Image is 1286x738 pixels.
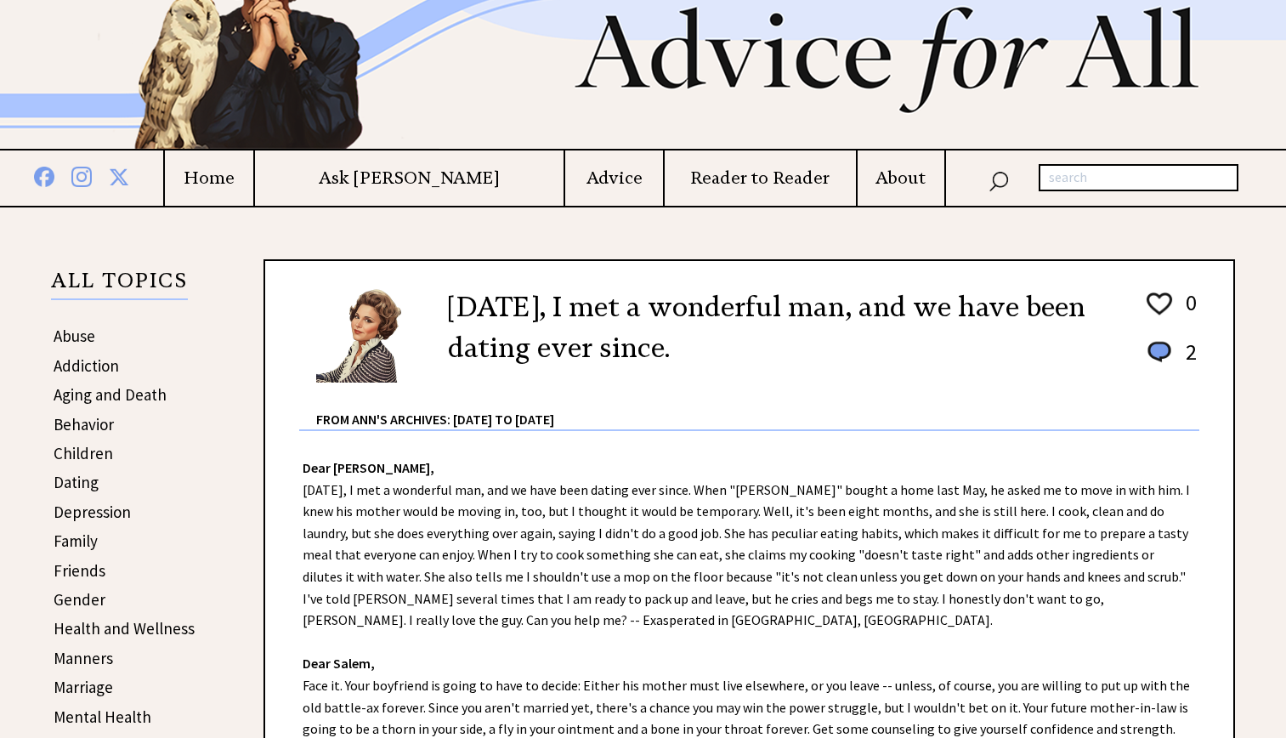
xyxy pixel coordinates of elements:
img: instagram%20blue.png [71,163,92,187]
strong: Dear [PERSON_NAME], [303,459,434,476]
a: Family [54,531,98,551]
a: Manners [54,648,113,668]
img: facebook%20blue.png [34,163,54,187]
input: search [1039,164,1238,191]
a: Aging and Death [54,384,167,405]
td: 2 [1177,338,1198,383]
a: Marriage [54,677,113,697]
img: x%20blue.png [109,164,129,187]
a: Mental Health [54,707,151,727]
p: ALL TOPICS [51,271,188,300]
a: Depression [54,502,131,522]
a: About [858,167,944,189]
img: Ann6%20v2%20small.png [316,287,422,383]
a: Behavior [54,414,114,434]
a: Advice [565,167,662,189]
a: Ask [PERSON_NAME] [255,167,564,189]
a: Dating [54,472,99,492]
a: Children [54,443,113,463]
a: Friends [54,560,105,581]
img: message_round%201.png [1144,338,1175,366]
td: 0 [1177,288,1198,336]
div: From Ann's Archives: [DATE] to [DATE] [316,384,1199,429]
a: Abuse [54,326,95,346]
img: search_nav.png [989,167,1009,192]
a: Reader to Reader [665,167,856,189]
a: Addiction [54,355,119,376]
strong: Dear Salem, [303,655,375,672]
img: heart_outline%201.png [1144,289,1175,319]
a: Health and Wellness [54,618,195,639]
h2: [DATE], I met a wonderful man, and we have been dating ever since. [448,287,1119,368]
a: Home [165,167,253,189]
a: Gender [54,589,105,610]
